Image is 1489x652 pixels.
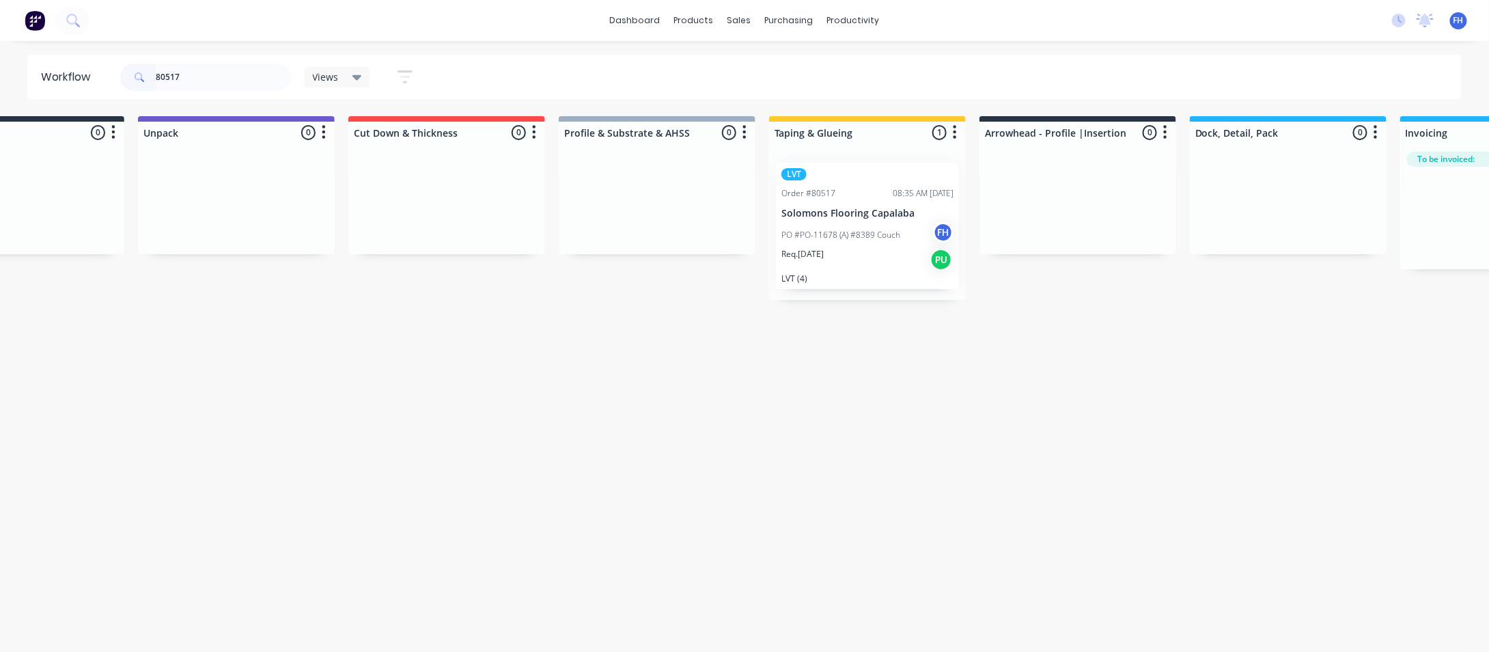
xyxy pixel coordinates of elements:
[1418,153,1475,165] span: To be invoiced:
[667,10,721,31] div: products
[776,163,959,289] div: LVTOrder #8051708:35 AM [DATE]Solomons Flooring CapalabaPO #PO-11678 (A) #8389 CouchFHReq.[DATE]P...
[781,168,807,180] div: LVT
[313,70,339,84] span: Views
[781,187,835,200] div: Order #80517
[25,10,45,31] img: Factory
[933,222,954,243] div: FH
[758,10,820,31] div: purchasing
[893,187,954,200] div: 08:35 AM [DATE]
[721,10,758,31] div: sales
[156,64,291,91] input: Search for orders...
[781,248,824,260] p: Req. [DATE]
[930,249,952,271] div: PU
[820,10,887,31] div: productivity
[781,208,954,219] p: Solomons Flooring Capalaba
[781,229,900,241] p: PO #PO-11678 (A) #8389 Couch
[603,10,667,31] a: dashboard
[1453,14,1464,27] span: FH
[41,69,97,85] div: Workflow
[781,273,954,284] p: LVT (4)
